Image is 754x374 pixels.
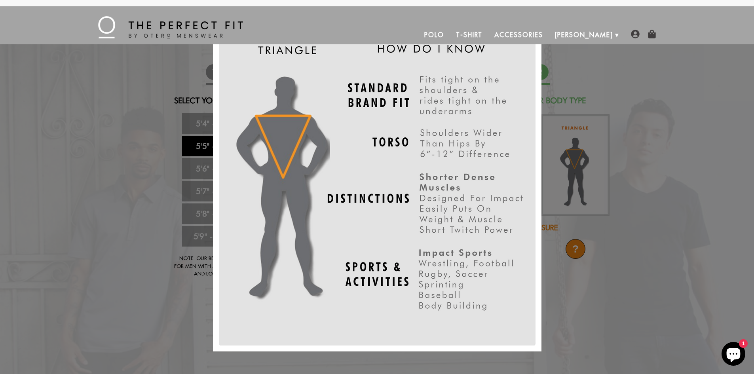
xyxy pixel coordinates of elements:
img: Triangle_Chart_2_for_website_800x.png [219,29,536,346]
a: Accessories [488,25,549,44]
inbox-online-store-chat: Shopify online store chat [719,342,748,368]
a: [PERSON_NAME] [549,25,619,44]
a: Polo [418,25,450,44]
img: The Perfect Fit - by Otero Menswear - Logo [98,16,243,38]
img: user-account-icon.png [631,30,640,38]
img: shopping-bag-icon.png [648,30,656,38]
a: T-Shirt [450,25,488,44]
